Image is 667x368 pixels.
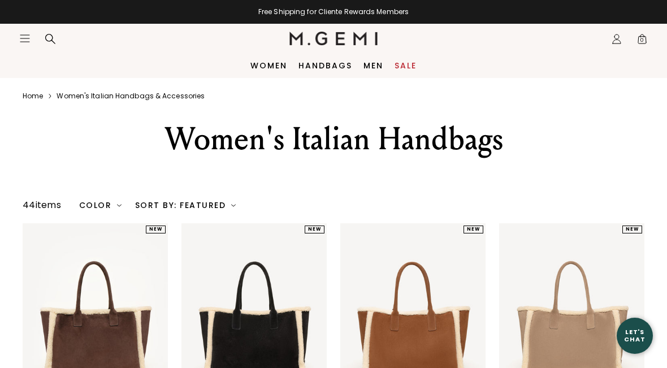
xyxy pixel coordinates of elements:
div: 44 items [23,198,61,212]
a: Handbags [298,61,352,70]
button: Open site menu [19,33,31,44]
img: chevron-down.svg [231,203,236,207]
img: M.Gemi [289,32,378,45]
div: NEW [146,226,166,233]
div: NEW [464,226,483,233]
span: 0 [636,36,648,47]
div: NEW [305,226,324,233]
a: Sale [395,61,417,70]
div: Color [79,201,122,210]
a: Women's italian handbags & accessories [57,92,205,101]
a: Men [363,61,383,70]
div: Sort By: Featured [135,201,236,210]
div: NEW [622,226,642,233]
a: Women [250,61,287,70]
div: Let's Chat [617,328,653,343]
a: Home [23,92,43,101]
img: chevron-down.svg [117,203,122,207]
div: Women's Italian Handbags [124,119,543,159]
